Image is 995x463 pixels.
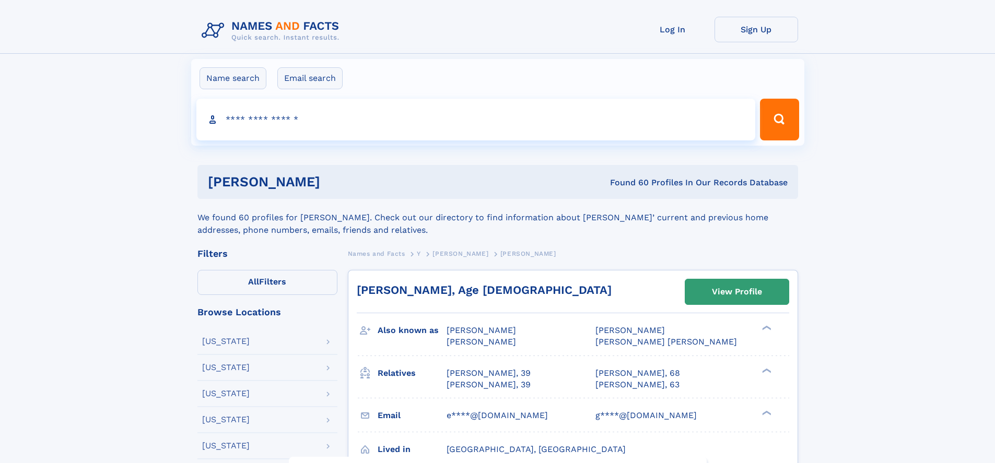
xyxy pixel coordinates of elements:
a: [PERSON_NAME], 68 [595,367,680,379]
div: ❯ [759,409,772,416]
a: Y [417,247,421,260]
a: View Profile [685,279,789,304]
div: Found 60 Profiles In Our Records Database [465,177,788,188]
div: [US_STATE] [202,337,250,346]
label: Name search [200,67,266,89]
div: ❯ [759,367,772,374]
span: [PERSON_NAME] [500,250,556,257]
button: Search Button [760,99,799,140]
h3: Also known as [378,322,447,339]
div: [US_STATE] [202,363,250,372]
div: Filters [197,249,337,258]
div: Browse Locations [197,307,337,317]
h3: Lived in [378,441,447,458]
div: [US_STATE] [202,442,250,450]
span: [PERSON_NAME] [595,325,665,335]
a: Log In [631,17,715,42]
a: [PERSON_NAME] [432,247,488,260]
span: [GEOGRAPHIC_DATA], [GEOGRAPHIC_DATA] [447,444,626,454]
div: ❯ [759,325,772,331]
span: [PERSON_NAME] [PERSON_NAME] [595,337,737,347]
a: [PERSON_NAME], 63 [595,379,680,390]
div: View Profile [712,280,762,304]
span: Y [417,250,421,257]
span: [PERSON_NAME] [432,250,488,257]
h3: Relatives [378,364,447,382]
span: All [248,277,259,287]
a: [PERSON_NAME], Age [DEMOGRAPHIC_DATA] [357,283,612,296]
img: Logo Names and Facts [197,17,348,45]
a: [PERSON_NAME], 39 [447,379,531,390]
label: Filters [197,270,337,295]
span: [PERSON_NAME] [447,325,516,335]
div: [US_STATE] [202,389,250,398]
div: [US_STATE] [202,415,250,424]
span: [PERSON_NAME] [447,337,516,347]
a: Names and Facts [348,247,405,260]
a: Sign Up [715,17,798,42]
h3: Email [378,407,447,424]
label: Email search [277,67,343,89]
h1: [PERSON_NAME] [208,175,465,188]
div: We found 60 profiles for [PERSON_NAME]. Check out our directory to find information about [PERSON... [197,199,798,236]
input: search input [196,99,756,140]
a: [PERSON_NAME], 39 [447,367,531,379]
